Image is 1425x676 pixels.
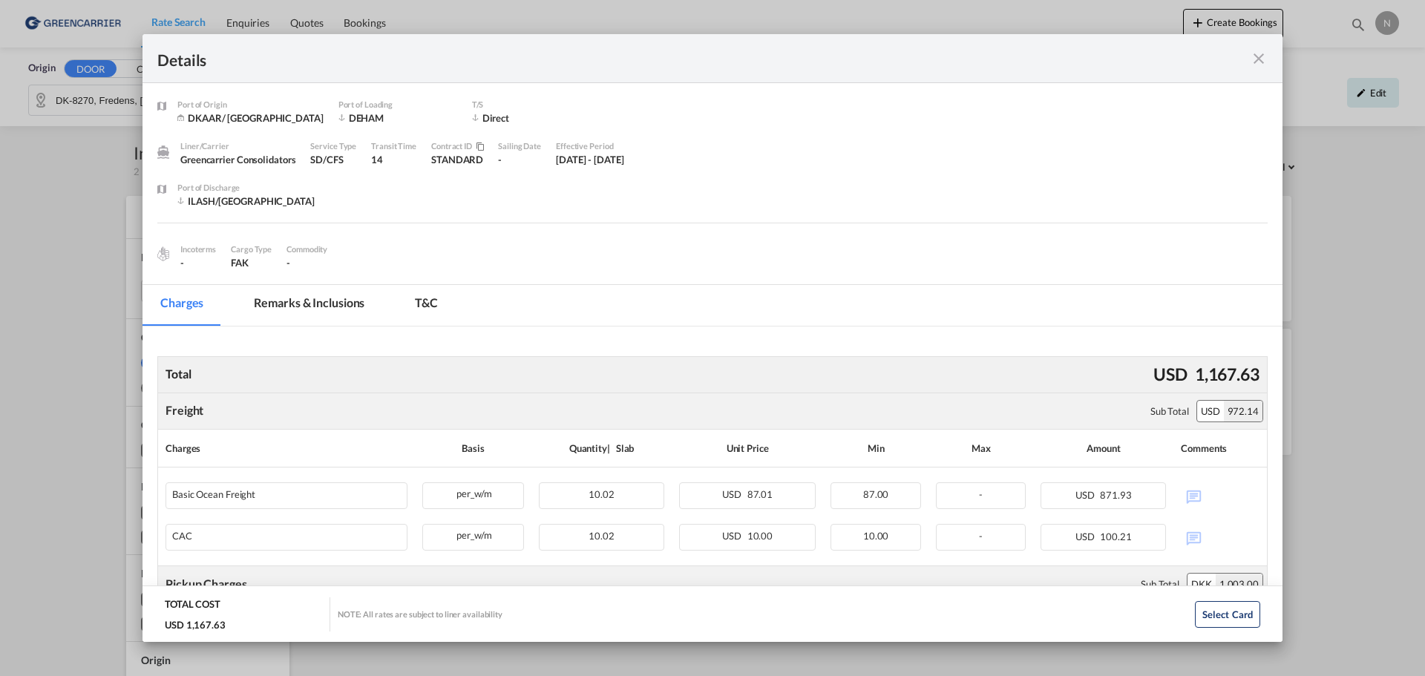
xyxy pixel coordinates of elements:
[397,285,456,326] md-tab-item: T&C
[1191,358,1263,390] div: 1,167.63
[1100,531,1131,542] span: 100.21
[177,194,315,208] div: ILASH/Ashdod
[1181,482,1259,508] div: No Comments Available
[556,153,624,166] div: 1 Aug 2025 - 31 Aug 2025
[1075,489,1098,501] span: USD
[371,140,416,153] div: Transit Time
[472,142,483,151] md-icon: icon-content-copy
[172,531,192,542] div: CAC
[422,437,524,459] div: Basis
[498,140,541,153] div: Sailing Date
[286,257,290,269] span: -
[1250,50,1268,68] md-icon: icon-close fg-AAA8AD m-0 cursor
[1195,601,1260,628] button: Select Card
[722,530,745,542] span: USD
[979,488,983,500] span: -
[747,530,773,542] span: 10.00
[431,140,483,153] div: Contract / Rate Agreement / Tariff / Spot Pricing Reference Number
[165,618,226,631] div: USD 1,167.63
[155,246,171,262] img: cargo.png
[747,488,773,500] span: 87.01
[1141,577,1179,591] div: Sub Total
[338,111,457,125] div: DEHAM
[157,49,1156,68] div: Details
[863,488,889,500] span: 87.00
[310,140,356,153] div: Service Type
[423,483,523,502] div: per_w/m
[863,530,889,542] span: 10.00
[236,285,382,326] md-tab-item: Remarks & Inclusions
[1173,430,1267,467] th: Comments
[589,530,615,542] span: 10.02
[162,362,195,386] div: Total
[498,153,541,166] div: -
[180,243,216,256] div: Incoterms
[166,437,407,459] div: Charges
[472,111,591,125] div: Direct
[539,437,664,459] div: Quantity | Slab
[556,140,624,153] div: Effective Period
[371,153,416,166] div: 14
[979,530,983,542] span: -
[231,243,272,256] div: Cargo Type
[431,140,498,181] div: STANDARD
[1150,404,1189,418] div: Sub Total
[423,525,523,543] div: per_w/m
[1150,358,1191,390] div: USD
[231,256,272,269] div: FAK
[165,597,220,618] div: TOTAL COST
[1100,489,1131,501] span: 871.93
[142,285,471,326] md-pagination-wrapper: Use the left and right arrow keys to navigate between tabs
[1224,401,1262,421] div: 972.14
[472,98,591,111] div: T/S
[177,98,324,111] div: Port of Origin
[338,608,502,620] div: NOTE: All rates are subject to liner availability
[180,153,295,166] div: Greencarrier Consolidators
[1075,531,1098,542] span: USD
[172,489,255,500] div: Basic Ocean Freight
[286,243,327,256] div: Commodity
[177,181,315,194] div: Port of Discharge
[679,437,816,459] div: Unit Price
[431,153,483,166] div: STANDARD
[1197,401,1224,421] div: USD
[142,285,221,326] md-tab-item: Charges
[180,256,216,269] div: -
[1187,574,1216,594] div: DKK
[936,437,1026,459] div: Max
[166,402,203,419] div: Freight
[1181,524,1259,550] div: No Comments Available
[589,488,615,500] span: 10.02
[142,34,1282,643] md-dialog: Pickup Door ...
[180,140,295,153] div: Liner/Carrier
[1041,437,1166,459] div: Amount
[831,437,921,459] div: Min
[177,111,324,125] div: DKAAR/ Aarhus
[310,154,343,165] span: SD/CFS
[722,488,745,500] span: USD
[166,576,247,592] div: Pickup Charges
[1216,574,1262,594] div: 1,003.00
[338,98,457,111] div: Port of Loading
